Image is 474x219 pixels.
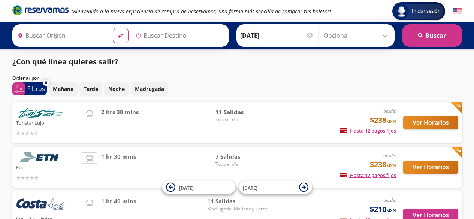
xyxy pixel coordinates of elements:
em: desde: [383,197,396,203]
em: ¡Bienvenido a la nueva experiencia de compra de Reservamos, una forma más sencilla de comprar tus... [72,8,331,15]
p: Filtros [27,84,45,93]
button: Noche [104,82,129,96]
em: desde: [383,108,396,114]
span: 2 hrs 30 mins [101,108,139,137]
img: Etn [16,152,65,162]
span: Hasta 12 pagos fijos [340,172,396,179]
span: Iniciar sesión [409,7,444,15]
span: Madrugada, Mañana y Tarde [207,206,268,212]
span: 7 Salidas [215,152,268,161]
p: Turistar Lujo [16,118,78,127]
img: Turistar Lujo [16,108,65,118]
button: English [453,7,462,16]
small: MXN [386,163,396,168]
button: Buscar [402,24,462,47]
span: Todo el día [215,116,268,123]
button: [DATE] [239,181,312,194]
p: Etn [16,162,78,171]
i: Brand Logo [12,4,69,16]
p: Ordenar por [12,75,39,82]
p: Mañana [53,85,73,93]
span: 0 [45,80,47,86]
button: Ver Horarios [403,116,458,129]
input: Elegir Fecha [240,26,314,45]
span: Hasta 12 pagos fijos [340,127,396,134]
span: 11 Salidas [215,108,268,116]
input: Buscar Origen [15,26,107,45]
p: Madrugada [135,85,164,93]
input: Opcional [324,26,391,45]
button: Mañana [49,82,78,96]
small: MXN [386,118,396,124]
span: [DATE] [179,185,194,191]
img: Costa Line Futura [16,197,65,213]
button: [DATE] [162,181,235,194]
span: 1 hr 30 mins [101,152,136,182]
p: Noche [108,85,125,93]
p: Tarde [84,85,98,93]
span: 11 Salidas [207,197,268,206]
span: $210 [370,204,396,215]
button: 0Filtros [12,82,47,95]
span: [DATE] [243,185,257,191]
a: Brand Logo [12,4,69,18]
p: ¿Con qué línea quieres salir? [12,56,118,67]
button: Tarde [79,82,102,96]
span: $238 [370,159,396,170]
span: $238 [370,115,396,126]
button: Ver Horarios [403,161,458,174]
span: Todo el día [215,161,268,168]
small: MXN [386,207,396,213]
em: desde: [383,152,396,159]
input: Buscar Destino [133,26,225,45]
button: Madrugada [131,82,168,96]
